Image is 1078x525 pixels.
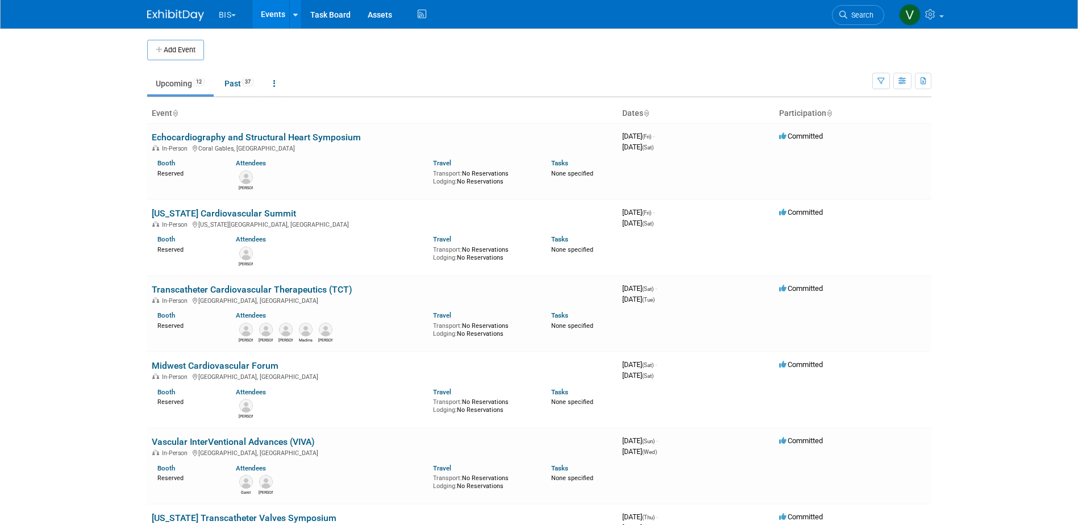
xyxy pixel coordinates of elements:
[152,208,296,219] a: [US_STATE] Cardiovascular Summit
[551,322,593,330] span: None specified
[643,109,649,118] a: Sort by Start Date
[162,373,191,381] span: In-Person
[622,219,654,227] span: [DATE]
[157,159,175,167] a: Booth
[157,472,219,482] div: Reserved
[172,109,178,118] a: Sort by Event Name
[157,244,219,254] div: Reserved
[152,145,159,151] img: In-Person Event
[779,512,823,521] span: Committed
[152,295,613,305] div: [GEOGRAPHIC_DATA], [GEOGRAPHIC_DATA]
[242,78,254,86] span: 37
[147,10,204,21] img: ExhibitDay
[236,235,266,243] a: Attendees
[236,388,266,396] a: Attendees
[642,210,651,216] span: (Fri)
[642,449,657,455] span: (Wed)
[779,360,823,369] span: Committed
[655,284,657,293] span: -
[622,208,655,216] span: [DATE]
[551,246,593,253] span: None specified
[162,297,191,305] span: In-Person
[779,132,823,140] span: Committed
[236,464,266,472] a: Attendees
[152,448,613,457] div: [GEOGRAPHIC_DATA], [GEOGRAPHIC_DATA]
[642,286,654,292] span: (Sat)
[551,464,568,472] a: Tasks
[433,396,534,414] div: No Reservations No Reservations
[899,4,921,26] img: Valerie Shively
[239,336,253,343] div: Joe Alfaro
[551,398,593,406] span: None specified
[433,170,462,177] span: Transport:
[433,320,534,338] div: No Reservations No Reservations
[653,132,655,140] span: -
[832,5,884,25] a: Search
[152,143,613,152] div: Coral Gables, [GEOGRAPHIC_DATA]
[551,474,593,482] span: None specified
[162,221,191,228] span: In-Person
[147,40,204,60] button: Add Event
[193,78,205,86] span: 12
[642,514,655,520] span: (Thu)
[157,320,219,330] div: Reserved
[239,247,253,260] img: Kim Herring
[433,482,457,490] span: Lodging:
[551,159,568,167] a: Tasks
[622,371,654,380] span: [DATE]
[642,297,655,303] span: (Tue)
[239,170,253,184] img: Rob Rupel
[259,323,273,336] img: Melanie Maese
[157,396,219,406] div: Reserved
[622,284,657,293] span: [DATE]
[433,311,451,319] a: Travel
[656,512,658,521] span: -
[239,475,253,489] img: Garet Flake
[152,219,613,228] div: [US_STATE][GEOGRAPHIC_DATA], [GEOGRAPHIC_DATA]
[779,284,823,293] span: Committed
[618,104,775,123] th: Dates
[826,109,832,118] a: Sort by Participation Type
[433,406,457,414] span: Lodging:
[239,323,253,336] img: Joe Alfaro
[152,512,336,523] a: [US_STATE] Transcatheter Valves Symposium
[656,436,658,445] span: -
[775,104,931,123] th: Participation
[642,220,654,227] span: (Sat)
[152,297,159,303] img: In-Person Event
[433,464,451,472] a: Travel
[239,399,253,413] img: Kim Herring
[239,260,253,267] div: Kim Herring
[551,311,568,319] a: Tasks
[433,322,462,330] span: Transport:
[642,134,651,140] span: (Fri)
[157,464,175,472] a: Booth
[259,489,273,495] div: Kevin O'Neill
[622,360,657,369] span: [DATE]
[152,360,278,371] a: Midwest Cardiovascular Forum
[433,474,462,482] span: Transport:
[152,436,315,447] a: Vascular InterVentional Advances (VIVA)
[433,244,534,261] div: No Reservations No Reservations
[157,235,175,243] a: Booth
[433,178,457,185] span: Lodging:
[551,388,568,396] a: Tasks
[298,336,313,343] div: Madina Eason
[278,336,293,343] div: Kevin O'Neill
[279,323,293,336] img: Kevin O'Neill
[299,323,313,336] img: Madina Eason
[779,436,823,445] span: Committed
[236,311,266,319] a: Attendees
[622,436,658,445] span: [DATE]
[239,413,253,419] div: Kim Herring
[642,373,654,379] span: (Sat)
[653,208,655,216] span: -
[152,449,159,455] img: In-Person Event
[318,336,332,343] div: Dave Mittl
[622,295,655,303] span: [DATE]
[642,144,654,151] span: (Sat)
[152,372,613,381] div: [GEOGRAPHIC_DATA], [GEOGRAPHIC_DATA]
[622,132,655,140] span: [DATE]
[642,438,655,444] span: (Sun)
[152,373,159,379] img: In-Person Event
